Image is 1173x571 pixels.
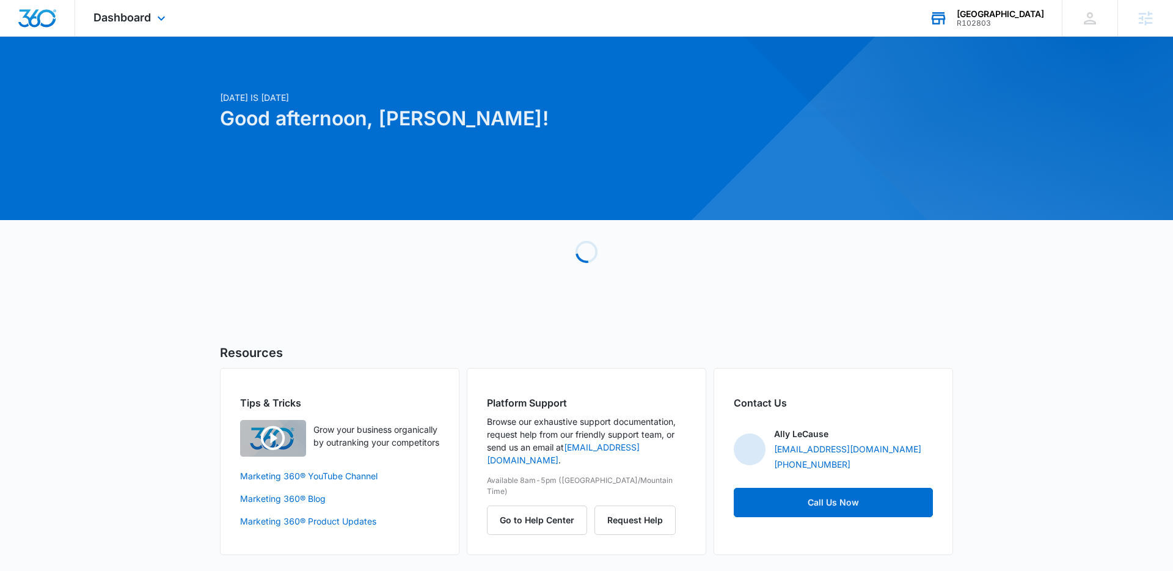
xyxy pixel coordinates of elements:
a: Go to Help Center [487,515,594,525]
a: Request Help [594,515,676,525]
h1: Good afternoon, [PERSON_NAME]! [220,104,704,133]
h2: Tips & Tricks [240,396,439,410]
button: Go to Help Center [487,506,587,535]
a: [EMAIL_ADDRESS][DOMAIN_NAME] [774,443,921,455]
div: account name [957,9,1044,19]
p: Browse our exhaustive support documentation, request help from our friendly support team, or send... [487,415,686,466]
button: Request Help [594,506,676,535]
a: Marketing 360® YouTube Channel [240,470,439,482]
div: account id [957,19,1044,28]
p: [DATE] is [DATE] [220,91,704,104]
p: Available 8am-5pm ([GEOGRAPHIC_DATA]/Mountain Time) [487,475,686,497]
h2: Contact Us [734,396,933,410]
p: Ally LeCause [774,427,828,440]
img: Quick Overview Video [240,420,306,457]
span: Dashboard [93,11,151,24]
img: Ally LeCause [734,433,766,465]
a: Marketing 360® Blog [240,492,439,505]
a: Marketing 360® Product Updates [240,515,439,528]
a: [PHONE_NUMBER] [774,458,850,471]
h2: Platform Support [487,396,686,410]
p: Grow your business organically by outranking your competitors [313,423,439,449]
h5: Resources [220,344,953,362]
a: Call Us Now [734,488,933,517]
